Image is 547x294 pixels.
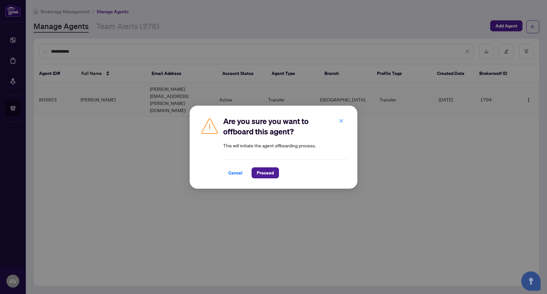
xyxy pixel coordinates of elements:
h2: Are you sure you want to offboard this agent? [223,116,347,137]
article: This will initiate the agent offboarding process. [223,142,347,149]
span: Cancel [228,168,243,178]
span: close [339,118,343,123]
button: Cancel [223,167,248,178]
button: Proceed [252,167,279,178]
span: Proceed [257,168,274,178]
button: Open asap [521,271,541,291]
img: Caution Icon [200,116,219,135]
